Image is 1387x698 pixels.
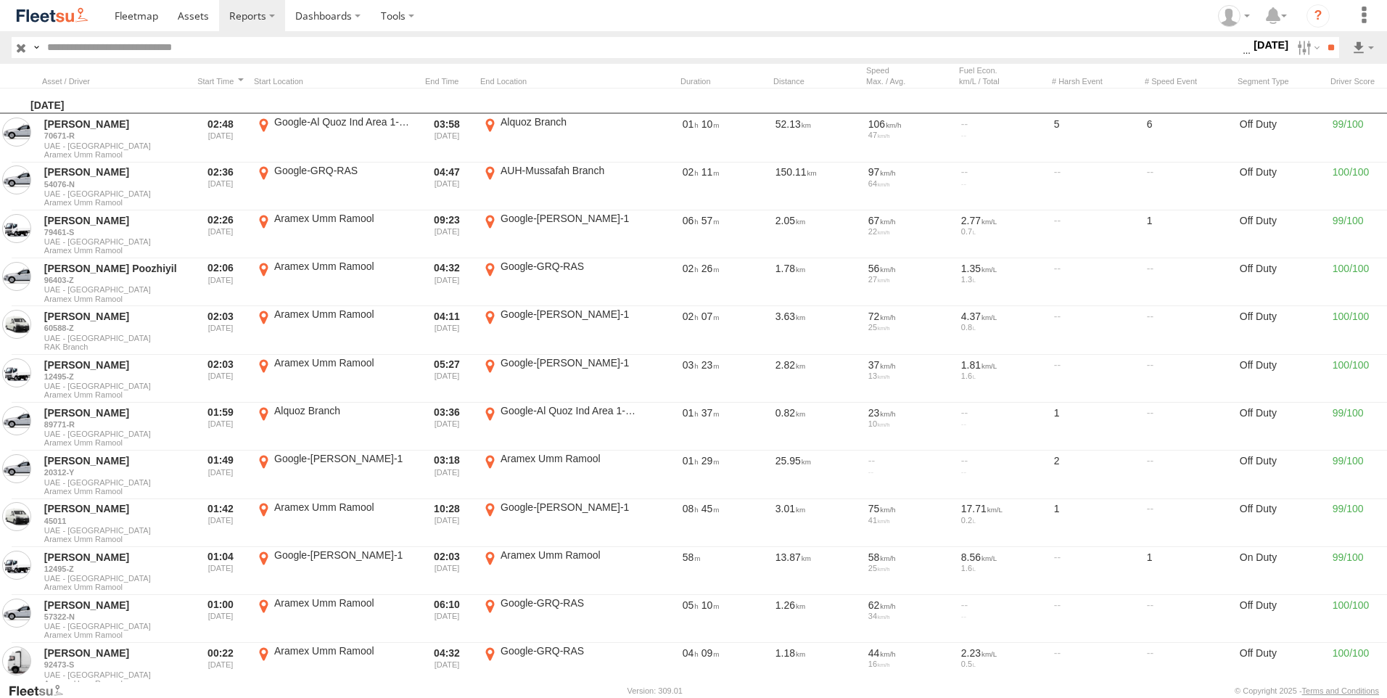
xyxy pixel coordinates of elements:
span: 29 [701,455,720,467]
span: 02 [683,311,699,322]
a: [PERSON_NAME] [44,454,185,467]
div: Off Duty [1238,452,1325,497]
div: 25 [868,323,951,332]
a: 70671-R [44,131,185,141]
div: 34 [868,612,951,620]
div: Entered prior to selected date range [193,212,248,257]
div: Entered prior to selected date range [193,404,248,449]
span: Filter Results to this Group [44,150,185,159]
div: On Duty [1238,549,1325,594]
a: 12495-Z [44,564,185,574]
div: Off Duty [1238,115,1325,160]
label: Click to View Event Location [254,164,413,209]
a: View Asset in Asset Management [2,358,31,387]
div: Alquoz Branch [501,115,638,128]
div: 6 [1145,115,1232,160]
a: 60588-Z [44,323,185,333]
div: 0.7 [961,227,1044,236]
label: Click to View Event Location [254,549,413,594]
div: Entered prior to selected date range [193,115,248,160]
div: 62 [868,599,951,612]
div: 17.71 [961,502,1044,515]
a: View Asset in Asset Management [2,646,31,676]
div: 1 [1145,212,1232,257]
a: 92473-S [44,660,185,670]
div: 1 [1052,404,1139,449]
span: UAE - [GEOGRAPHIC_DATA] [44,334,185,342]
span: 58 [683,551,701,563]
a: [PERSON_NAME] [44,551,185,564]
div: Exited after selected date range [419,404,474,449]
a: 57322-N [44,612,185,622]
div: Off Duty [1238,356,1325,401]
div: Google-GRQ-RAS [501,596,638,609]
label: Click to View Event Location [480,596,640,641]
div: Entered prior to selected date range [193,308,248,353]
div: 1 [1145,549,1232,594]
label: Click to View Event Location [480,452,640,497]
label: Click to View Event Location [480,501,640,546]
span: 01 [683,455,699,467]
a: 96403-Z [44,275,185,285]
div: Exited after selected date range [419,260,474,305]
a: 45011 [44,516,185,526]
span: 37 [701,407,720,419]
div: 1.26 [773,596,860,641]
a: Terms and Conditions [1302,686,1379,695]
label: Click to View Event Location [480,356,640,401]
div: Google-[PERSON_NAME]-1 [274,452,411,465]
a: [PERSON_NAME] [44,310,185,323]
label: Click to View Event Location [254,308,413,353]
span: UAE - [GEOGRAPHIC_DATA] [44,285,185,294]
a: [PERSON_NAME] [44,406,185,419]
div: Off Duty [1238,644,1325,689]
span: UAE - [GEOGRAPHIC_DATA] [44,382,185,390]
div: Erwin Rualo [1213,5,1255,27]
div: Google-[PERSON_NAME]-1 [501,212,638,225]
div: AUH-Mussafah Branch [501,164,638,177]
span: Filter Results to this Group [44,679,185,688]
a: View Asset in Asset Management [2,599,31,628]
span: Filter Results to this Group [44,342,185,351]
span: 57 [701,215,720,226]
span: UAE - [GEOGRAPHIC_DATA] [44,189,185,198]
div: Off Duty [1238,260,1325,305]
span: UAE - [GEOGRAPHIC_DATA] [44,237,185,246]
div: 1.6 [961,564,1044,572]
div: 0.82 [773,404,860,449]
div: 4.37 [961,310,1044,323]
span: Filter Results to this Group [44,631,185,639]
a: 20312-Y [44,467,185,477]
div: 2.77 [961,214,1044,227]
div: Exited after selected date range [419,596,474,641]
span: UAE - [GEOGRAPHIC_DATA] [44,574,185,583]
div: 25.95 [773,452,860,497]
div: 5 [1052,115,1139,160]
div: Aramex Umm Ramool [274,308,411,321]
label: Click to View Event Location [254,644,413,689]
span: Filter Results to this Group [44,295,185,303]
div: Aramex Umm Ramool [501,452,638,465]
span: 04 [683,647,699,659]
div: 2.82 [773,356,860,401]
a: View Asset in Asset Management [2,406,31,435]
div: Google-GRQ-RAS [274,164,411,177]
span: 26 [701,263,720,274]
a: [PERSON_NAME] [44,502,185,515]
span: 02 [683,263,699,274]
div: © Copyright 2025 - [1235,686,1379,695]
div: 2.05 [773,212,860,257]
div: Google-GRQ-RAS [501,260,638,273]
a: Visit our Website [8,683,75,698]
div: Entered prior to selected date range [193,549,248,594]
div: 72 [868,310,951,323]
div: 75 [868,502,951,515]
span: 05 [683,599,699,611]
div: 64 [868,179,951,188]
a: View Asset in Asset Management [2,118,31,147]
div: Aramex Umm Ramool [274,644,411,657]
label: Click to View Event Location [254,596,413,641]
div: Exited after selected date range [419,115,474,160]
div: Google-[PERSON_NAME]-1 [501,356,638,369]
div: 3.01 [773,501,860,546]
